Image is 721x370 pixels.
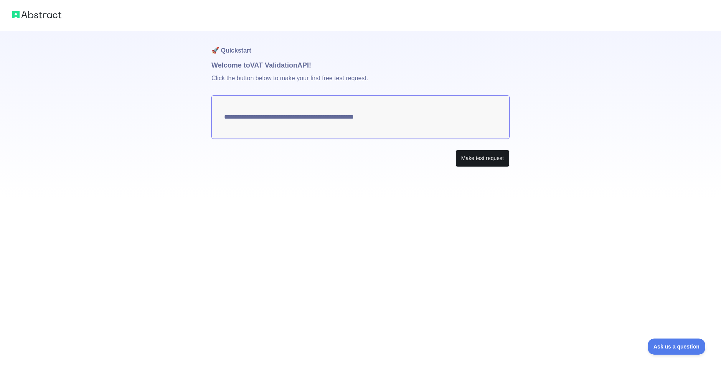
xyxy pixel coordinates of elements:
[211,31,510,60] h1: 🚀 Quickstart
[211,60,510,71] h1: Welcome to VAT Validation API!
[12,9,61,20] img: Abstract logo
[648,339,706,355] iframe: Toggle Customer Support
[455,150,510,167] button: Make test request
[211,71,510,95] p: Click the button below to make your first free test request.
